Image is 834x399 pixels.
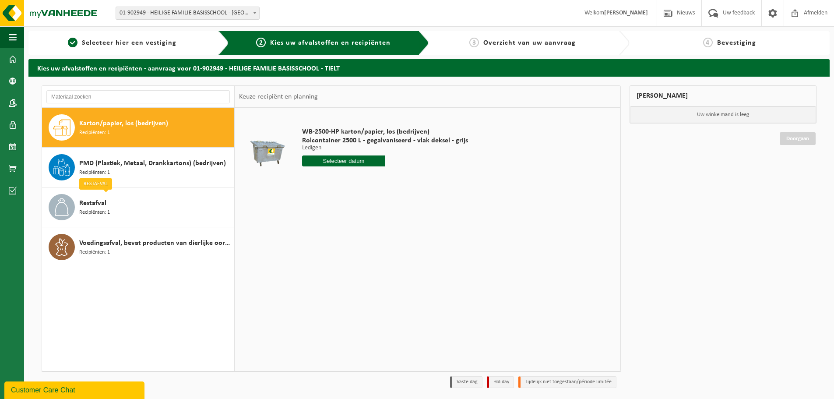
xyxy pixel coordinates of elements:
input: Selecteer datum [302,155,385,166]
a: Doorgaan [780,132,816,145]
p: Uw winkelmand is leeg [630,106,816,123]
strong: [PERSON_NAME] [604,10,648,16]
li: Vaste dag [450,376,482,388]
a: 1Selecteer hier een vestiging [33,38,211,48]
li: Holiday [487,376,514,388]
button: Karton/papier, los (bedrijven) Recipiënten: 1 [42,108,234,148]
span: Rolcontainer 2500 L - gegalvaniseerd - vlak deksel - grijs [302,136,468,145]
span: 01-902949 - HEILIGE FAMILIE BASISSCHOOL - TIELT [116,7,260,20]
span: Kies uw afvalstoffen en recipiënten [270,39,391,46]
button: Restafval Recipiënten: 1 [42,187,234,227]
span: Karton/papier, los (bedrijven) [79,118,168,129]
span: Recipiënten: 1 [79,169,110,177]
span: Selecteer hier een vestiging [82,39,176,46]
li: Tijdelijk niet toegestaan/période limitée [518,376,616,388]
span: 2 [256,38,266,47]
span: PMD (Plastiek, Metaal, Drankkartons) (bedrijven) [79,158,226,169]
span: Restafval [79,198,106,208]
span: Recipiënten: 1 [79,129,110,137]
p: Ledigen [302,145,468,151]
button: PMD (Plastiek, Metaal, Drankkartons) (bedrijven) Recipiënten: 1 [42,148,234,187]
span: Voedingsafval, bevat producten van dierlijke oorsprong, onverpakt, categorie 3 [79,238,232,248]
input: Materiaal zoeken [46,90,230,103]
div: [PERSON_NAME] [630,85,817,106]
span: Overzicht van uw aanvraag [483,39,576,46]
span: Recipiënten: 1 [79,208,110,217]
span: Recipiënten: 1 [79,248,110,257]
span: 01-902949 - HEILIGE FAMILIE BASISSCHOOL - TIELT [116,7,259,19]
span: Bevestiging [717,39,756,46]
h2: Kies uw afvalstoffen en recipiënten - aanvraag voor 01-902949 - HEILIGE FAMILIE BASISSCHOOL - TIELT [28,59,830,76]
span: 4 [703,38,713,47]
iframe: chat widget [4,380,146,399]
span: 3 [469,38,479,47]
div: Keuze recipiënt en planning [235,86,322,108]
span: 1 [68,38,77,47]
button: Voedingsafval, bevat producten van dierlijke oorsprong, onverpakt, categorie 3 Recipiënten: 1 [42,227,234,267]
span: WB-2500-HP karton/papier, los (bedrijven) [302,127,468,136]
